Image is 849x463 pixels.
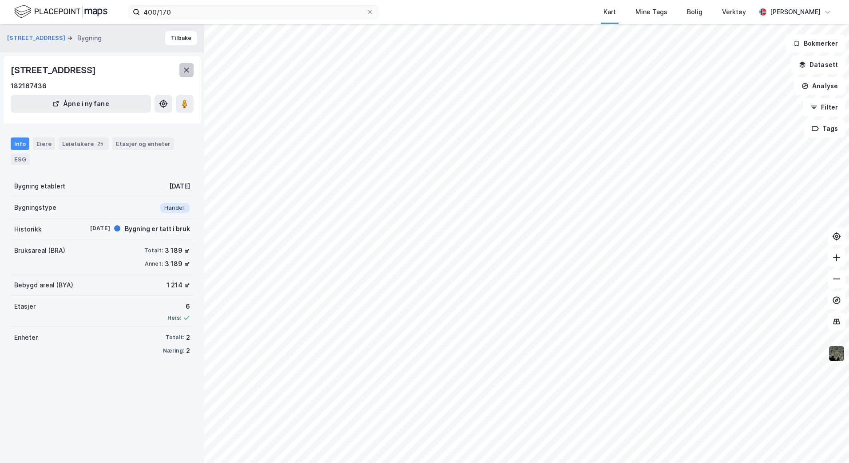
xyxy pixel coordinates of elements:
div: Kontrollprogram for chat [805,420,849,463]
div: Leietakere [59,137,109,150]
div: 1 214 ㎡ [167,280,190,290]
button: Tilbake [165,31,197,45]
div: Totalt: [166,334,184,341]
button: Filter [803,98,845,116]
img: logo.f888ab2527a4732fd821a326f86c7f29.svg [14,4,107,20]
button: [STREET_ADDRESS] [7,34,67,43]
input: Søk på adresse, matrikkel, gårdeiere, leietakere eller personer [140,5,366,19]
button: Bokmerker [786,35,845,52]
div: ESG [11,153,30,165]
div: [DATE] [75,224,110,232]
div: 6 [167,301,190,312]
div: 3 189 ㎡ [165,245,190,256]
div: Eiere [33,137,55,150]
div: 3 189 ㎡ [165,259,190,269]
div: Bygningstype [14,202,56,213]
div: Historikk [14,224,42,235]
div: Annet: [145,260,163,267]
div: Bygning etablert [14,181,65,192]
img: 9k= [828,345,845,362]
div: Info [11,137,29,150]
button: Datasett [791,56,845,74]
div: Totalt: [144,247,163,254]
div: Mine Tags [635,7,667,17]
div: Heis: [167,314,181,322]
div: 182167436 [11,81,47,91]
button: Tags [804,120,845,137]
div: Bolig [687,7,702,17]
button: Analyse [794,77,845,95]
div: [STREET_ADDRESS] [11,63,98,77]
div: Verktøy [722,7,746,17]
div: Etasjer [14,301,36,312]
div: Bruksareal (BRA) [14,245,65,256]
div: Bygning er tatt i bruk [125,224,190,234]
div: Enheter [14,332,38,343]
div: Kart [603,7,616,17]
div: Bygning [77,33,102,43]
div: 2 [186,345,190,356]
div: Næring: [163,347,184,354]
div: [DATE] [169,181,190,192]
div: [PERSON_NAME] [770,7,821,17]
div: Etasjer og enheter [116,140,171,148]
button: Åpne i ny fane [11,95,151,113]
div: 25 [95,139,105,148]
div: 2 [186,332,190,343]
div: Bebygd areal (BYA) [14,280,73,290]
iframe: Chat Widget [805,420,849,463]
